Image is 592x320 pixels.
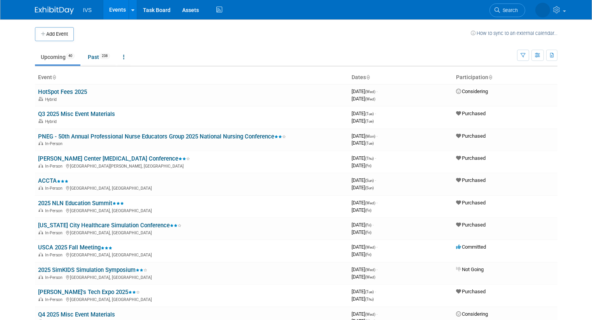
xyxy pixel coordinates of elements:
[352,88,378,94] span: [DATE]
[38,200,124,207] a: 2025 NLN Education Summit
[373,222,374,228] span: -
[352,200,378,206] span: [DATE]
[38,141,43,145] img: In-Person Event
[38,274,345,280] div: [GEOGRAPHIC_DATA], [GEOGRAPHIC_DATA]
[45,253,65,258] span: In-Person
[352,266,378,272] span: [DATE]
[376,133,378,139] span: -
[365,178,374,183] span: (Sun)
[38,297,43,301] img: In-Person Event
[375,177,376,183] span: -
[38,111,115,118] a: Q3 2025 Misc Event Materials
[375,289,376,294] span: -
[38,311,115,318] a: Q4 2025 Misc Event Materials
[352,118,374,124] span: [DATE]
[352,251,371,257] span: [DATE]
[456,155,486,161] span: Purchased
[38,186,43,190] img: In-Person Event
[352,244,378,250] span: [DATE]
[352,289,376,294] span: [DATE]
[45,208,65,213] span: In-Person
[365,290,374,294] span: (Tue)
[365,208,371,213] span: (Fri)
[66,53,75,59] span: 40
[352,185,374,190] span: [DATE]
[352,133,378,139] span: [DATE]
[45,297,65,302] span: In-Person
[82,50,116,64] a: Past238
[365,186,374,190] span: (Sun)
[365,112,374,116] span: (Tue)
[38,244,112,251] a: USCA 2025 Fall Meeting
[365,134,375,138] span: (Mon)
[365,164,371,168] span: (Fri)
[375,111,376,116] span: -
[83,7,92,13] span: IVS
[38,164,43,168] img: In-Person Event
[376,88,378,94] span: -
[456,266,484,272] span: Not Going
[376,244,378,250] span: -
[365,253,371,257] span: (Fri)
[348,71,453,84] th: Dates
[489,3,525,17] a: Search
[35,7,74,14] img: ExhibitDay
[38,97,43,101] img: Hybrid Event
[35,71,348,84] th: Event
[45,186,65,191] span: In-Person
[35,27,74,41] button: Add Event
[38,222,181,229] a: [US_STATE] City Healthcare Simulation Conference
[38,177,68,184] a: ACCTA
[456,244,486,250] span: Committed
[376,200,378,206] span: -
[99,53,110,59] span: 238
[38,289,140,296] a: [PERSON_NAME]'s Tech Expo 2025
[453,71,557,84] th: Participation
[45,164,65,169] span: In-Person
[365,90,375,94] span: (Wed)
[456,200,486,206] span: Purchased
[352,111,376,116] span: [DATE]
[38,119,43,123] img: Hybrid Event
[365,230,371,235] span: (Fri)
[456,111,486,116] span: Purchased
[376,311,378,317] span: -
[352,96,375,102] span: [DATE]
[365,275,375,279] span: (Wed)
[365,245,375,249] span: (Wed)
[352,222,374,228] span: [DATE]
[38,133,286,140] a: PNEG - 50th Annual Professional Nurse Educators Group 2025 National Nursing Conference
[38,266,147,273] a: 2025 SimKIDS Simulation Symposium
[375,155,376,161] span: -
[352,163,371,168] span: [DATE]
[38,163,345,169] div: [GEOGRAPHIC_DATA][PERSON_NAME], [GEOGRAPHIC_DATA]
[500,7,518,13] span: Search
[535,3,550,17] img: Justin Sherman
[352,296,374,302] span: [DATE]
[456,311,488,317] span: Considering
[365,268,375,272] span: (Wed)
[352,177,376,183] span: [DATE]
[38,185,345,191] div: [GEOGRAPHIC_DATA], [GEOGRAPHIC_DATA]
[365,97,375,101] span: (Wed)
[365,119,374,123] span: (Tue)
[376,266,378,272] span: -
[488,74,492,80] a: Sort by Participation Type
[352,274,375,280] span: [DATE]
[38,229,345,235] div: [GEOGRAPHIC_DATA], [GEOGRAPHIC_DATA]
[352,155,376,161] span: [DATE]
[352,140,374,146] span: [DATE]
[38,207,345,213] div: [GEOGRAPHIC_DATA], [GEOGRAPHIC_DATA]
[38,275,43,279] img: In-Person Event
[35,50,80,64] a: Upcoming40
[456,289,486,294] span: Purchased
[38,253,43,256] img: In-Person Event
[365,312,375,317] span: (Wed)
[471,30,557,36] a: How to sync to an external calendar...
[456,222,486,228] span: Purchased
[365,156,374,161] span: (Thu)
[38,208,43,212] img: In-Person Event
[456,177,486,183] span: Purchased
[352,207,371,213] span: [DATE]
[352,311,378,317] span: [DATE]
